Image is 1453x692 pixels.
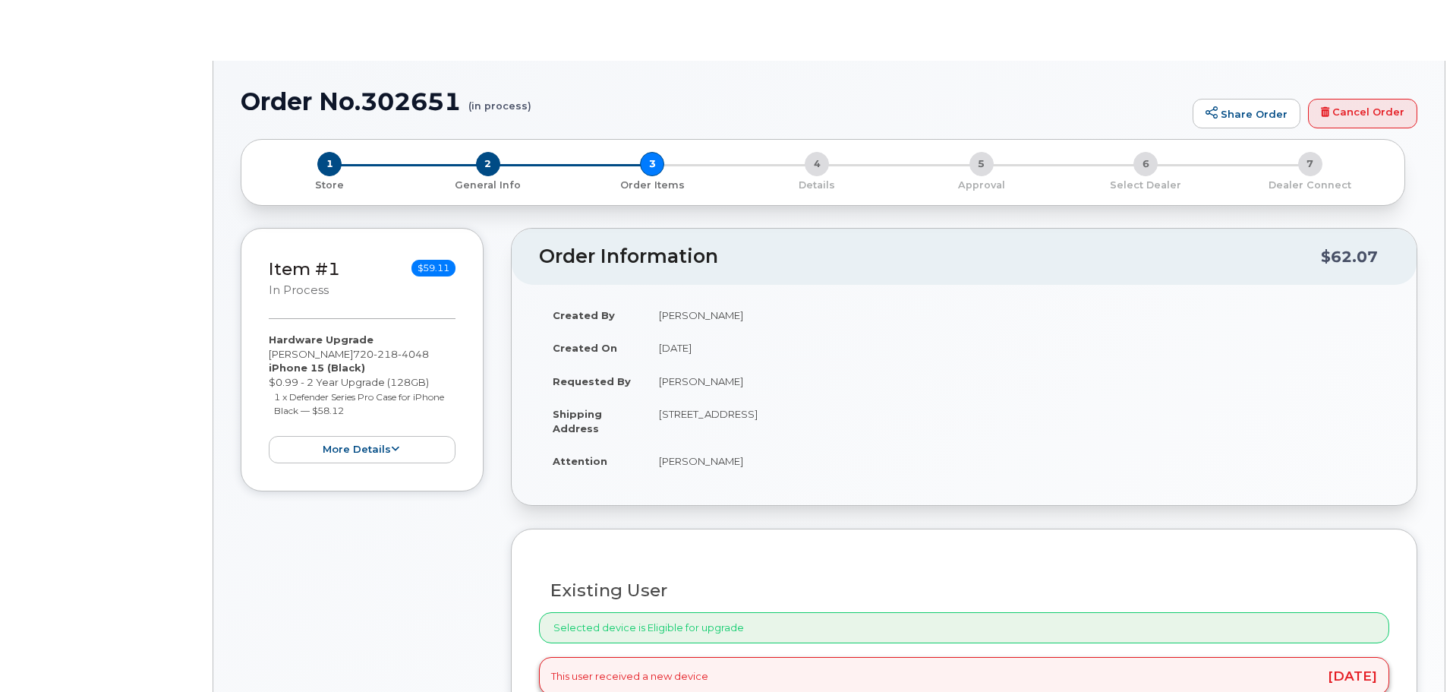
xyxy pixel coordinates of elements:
[398,348,429,360] span: 4048
[550,581,1378,600] h3: Existing User
[260,179,400,192] p: Store
[645,299,1389,332] td: [PERSON_NAME]
[1328,670,1377,683] span: [DATE]
[645,444,1389,478] td: [PERSON_NAME]
[468,88,531,112] small: (in process)
[269,362,365,374] strong: iPhone 15 (Black)
[254,176,406,192] a: 1 Store
[1193,99,1300,129] a: Share Order
[274,391,444,417] small: 1 x Defender Series Pro Case for iPhone Black — $58.12
[269,333,373,346] strong: Hardware Upgrade
[553,375,631,387] strong: Requested By
[645,331,1389,365] td: [DATE]
[411,260,455,276] span: $59.11
[553,342,617,354] strong: Created On
[539,612,1389,643] div: Selected device is Eligible for upgrade
[1308,99,1417,129] a: Cancel Order
[269,258,340,280] a: Item #1
[539,246,1321,267] h2: Order Information
[353,348,429,360] span: 720
[269,333,455,463] div: [PERSON_NAME] $0.99 - 2 Year Upgrade (128GB)
[373,348,398,360] span: 218
[1321,242,1378,271] div: $62.07
[241,88,1185,115] h1: Order No.302651
[553,309,615,321] strong: Created By
[476,152,500,176] span: 2
[645,397,1389,444] td: [STREET_ADDRESS]
[269,283,329,297] small: in process
[412,179,565,192] p: General Info
[553,455,607,467] strong: Attention
[406,176,571,192] a: 2 General Info
[269,436,455,464] button: more details
[553,408,602,434] strong: Shipping Address
[317,152,342,176] span: 1
[645,365,1389,398] td: [PERSON_NAME]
